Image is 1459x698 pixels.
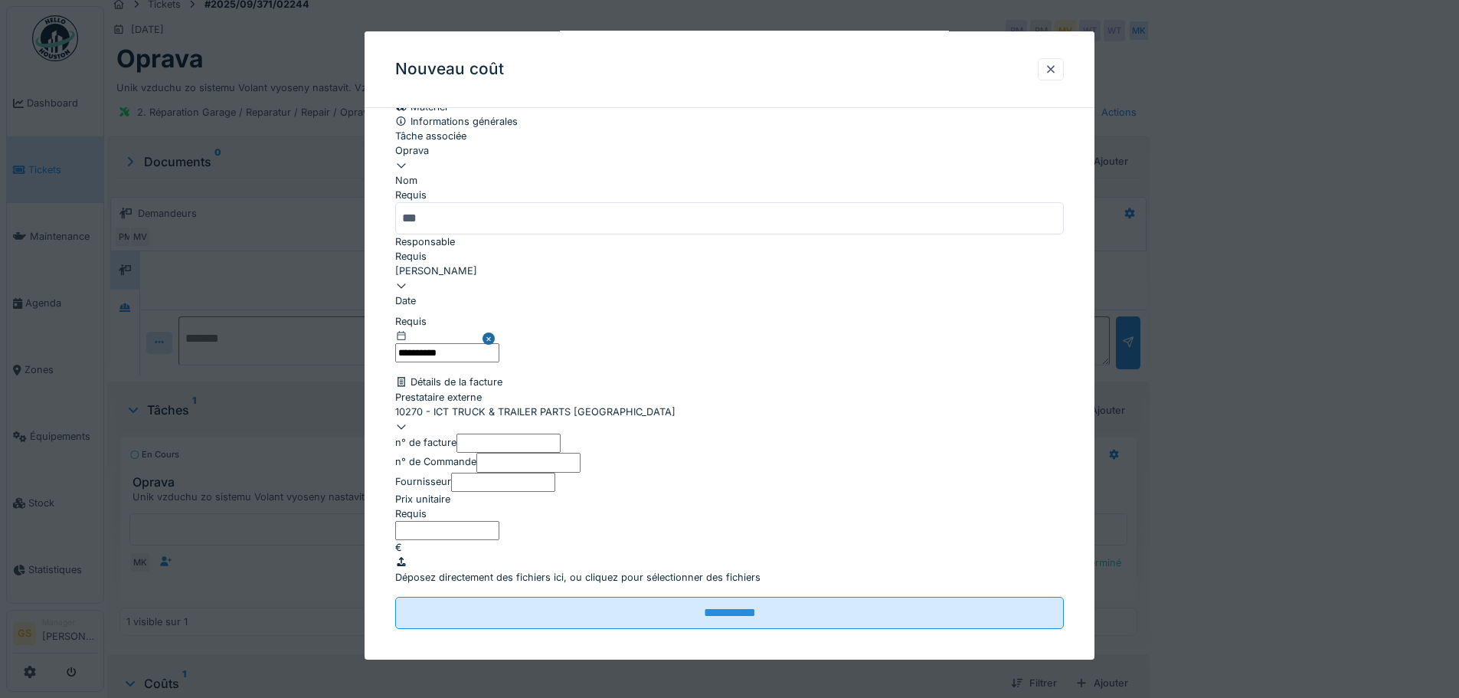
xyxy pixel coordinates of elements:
div: Requis [395,506,1064,521]
label: Date [395,293,416,308]
div: Requis [395,314,499,329]
div: Informations générales [395,114,1064,129]
label: Nom [395,172,417,187]
div: Requis [395,249,1064,264]
label: Tâche associée [395,129,466,143]
label: n° de Commande [395,454,476,469]
label: n° de facture [395,435,456,450]
div: Oprava [395,143,1064,158]
div: Requis [395,188,1064,202]
div: [PERSON_NAME] [395,264,1064,278]
p: Déposez directement des fichiers ici, ou cliquez pour sélectionner des fichiers [395,570,1064,585]
button: Close [483,314,499,363]
div: € [395,540,1064,555]
div: 10270 - ICT TRUCK & TRAILER PARTS [GEOGRAPHIC_DATA] [395,405,1064,419]
label: Responsable [395,234,455,249]
h3: Nouveau coût [395,60,504,79]
label: Prestataire externe [395,390,482,405]
label: Fournisseur [395,474,451,488]
div: Détails de la facture [395,375,1064,389]
label: Prix unitaire [395,492,450,506]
